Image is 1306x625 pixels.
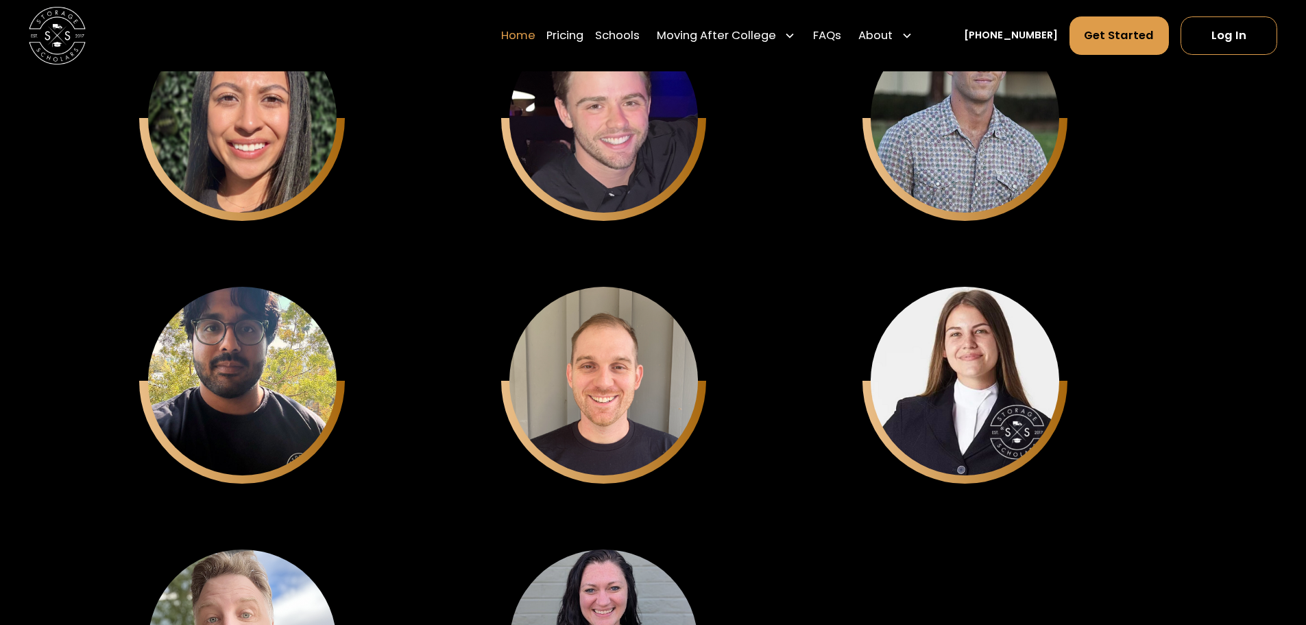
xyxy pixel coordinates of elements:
[858,27,893,45] div: About
[651,16,802,56] div: Moving After College
[813,16,841,56] a: FAQs
[657,27,776,45] div: Moving After College
[1069,16,1170,55] a: Get Started
[501,16,535,56] a: Home
[853,16,919,56] div: About
[964,28,1058,43] a: [PHONE_NUMBER]
[1181,16,1277,55] a: Log In
[546,16,583,56] a: Pricing
[29,7,86,64] img: Storage Scholars main logo
[595,16,640,56] a: Schools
